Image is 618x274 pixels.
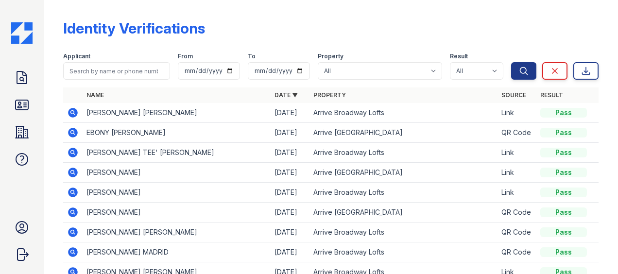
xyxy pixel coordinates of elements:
[271,242,309,262] td: [DATE]
[83,223,271,242] td: [PERSON_NAME] [PERSON_NAME]
[501,91,526,99] a: Source
[498,242,536,262] td: QR Code
[271,103,309,123] td: [DATE]
[83,242,271,262] td: [PERSON_NAME] MADRID
[309,103,498,123] td: Arrive Broadway Lofts
[498,203,536,223] td: QR Code
[178,52,193,60] label: From
[498,163,536,183] td: Link
[309,183,498,203] td: Arrive Broadway Lofts
[309,223,498,242] td: Arrive Broadway Lofts
[540,247,587,257] div: Pass
[498,123,536,143] td: QR Code
[83,203,271,223] td: [PERSON_NAME]
[540,227,587,237] div: Pass
[540,148,587,157] div: Pass
[86,91,104,99] a: Name
[63,19,205,37] div: Identity Verifications
[309,143,498,163] td: Arrive Broadway Lofts
[540,188,587,197] div: Pass
[318,52,343,60] label: Property
[63,62,170,80] input: Search by name or phone number
[271,163,309,183] td: [DATE]
[83,143,271,163] td: [PERSON_NAME] TEE' [PERSON_NAME]
[271,203,309,223] td: [DATE]
[540,168,587,177] div: Pass
[248,52,256,60] label: To
[498,143,536,163] td: Link
[271,223,309,242] td: [DATE]
[275,91,298,99] a: Date ▼
[271,183,309,203] td: [DATE]
[309,163,498,183] td: Arrive [GEOGRAPHIC_DATA]
[83,183,271,203] td: [PERSON_NAME]
[313,91,346,99] a: Property
[309,203,498,223] td: Arrive [GEOGRAPHIC_DATA]
[271,143,309,163] td: [DATE]
[450,52,468,60] label: Result
[498,223,536,242] td: QR Code
[63,52,90,60] label: Applicant
[540,207,587,217] div: Pass
[540,91,563,99] a: Result
[498,183,536,203] td: Link
[11,22,33,44] img: CE_Icon_Blue-c292c112584629df590d857e76928e9f676e5b41ef8f769ba2f05ee15b207248.png
[271,123,309,143] td: [DATE]
[83,123,271,143] td: EBONY [PERSON_NAME]
[309,123,498,143] td: Arrive [GEOGRAPHIC_DATA]
[309,242,498,262] td: Arrive Broadway Lofts
[83,163,271,183] td: [PERSON_NAME]
[83,103,271,123] td: [PERSON_NAME] [PERSON_NAME]
[540,108,587,118] div: Pass
[540,128,587,137] div: Pass
[498,103,536,123] td: Link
